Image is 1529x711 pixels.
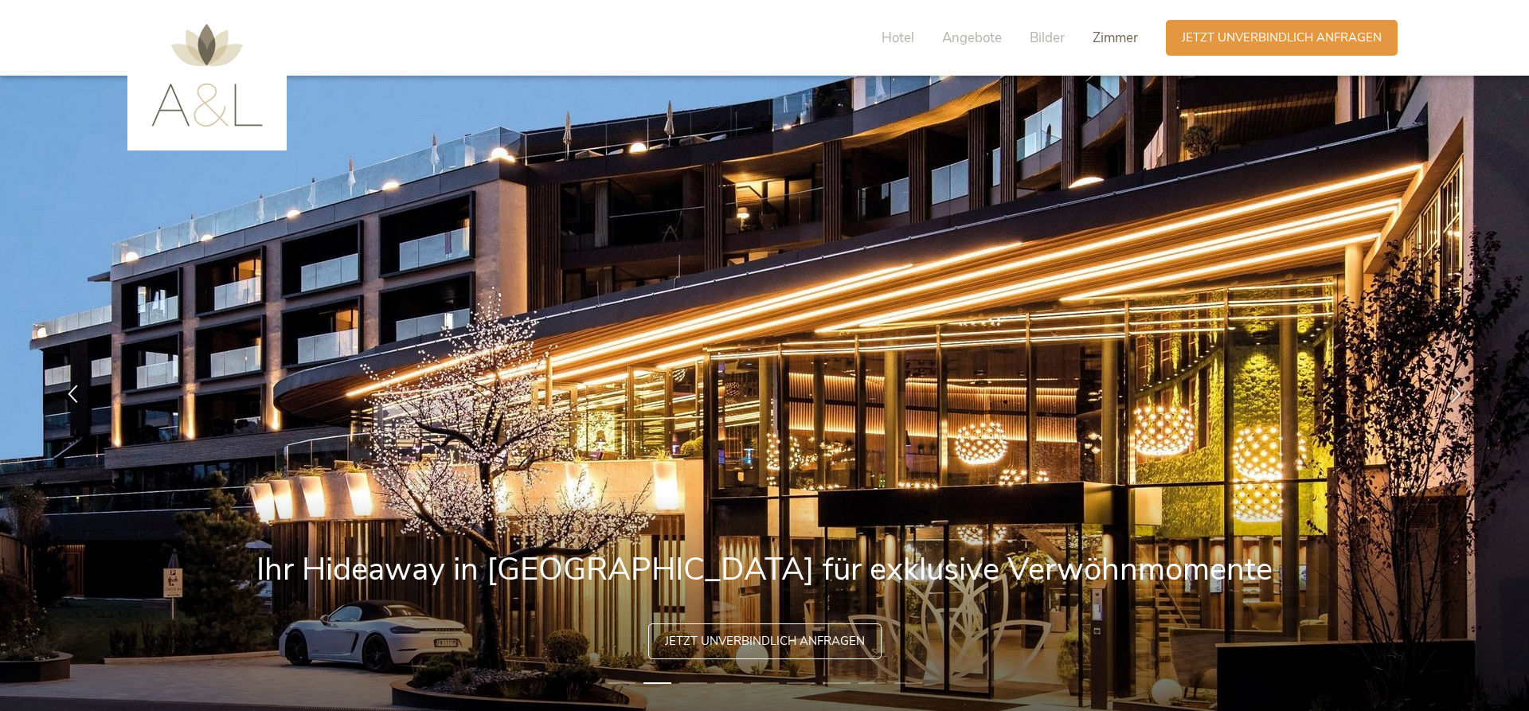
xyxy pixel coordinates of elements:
span: Jetzt unverbindlich anfragen [1182,29,1382,46]
span: Hotel [882,29,914,47]
img: AMONTI & LUNARIS Wellnessresort [151,24,263,127]
span: Angebote [942,29,1002,47]
span: Jetzt unverbindlich anfragen [665,633,865,650]
span: Zimmer [1093,29,1138,47]
span: Bilder [1030,29,1065,47]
